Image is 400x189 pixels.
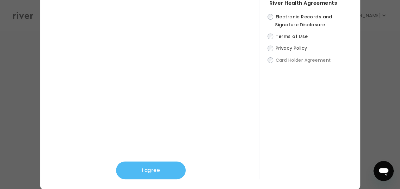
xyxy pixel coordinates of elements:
iframe: Button to launch messaging window [373,161,394,181]
span: Card Holder Agreement [275,57,331,63]
button: I agree [116,161,186,179]
span: Electronic Records and Signature Disclosure [275,14,332,28]
span: Privacy Policy [275,45,307,52]
span: Terms of Use [275,33,308,40]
